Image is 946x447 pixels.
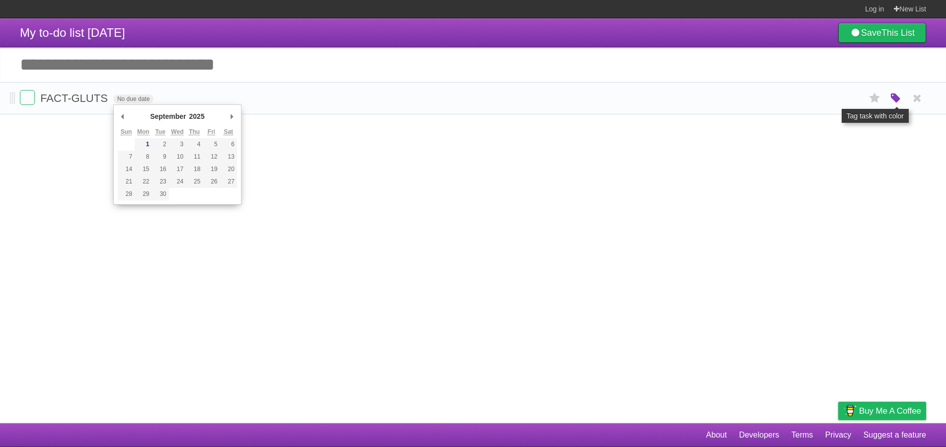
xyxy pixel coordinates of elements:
[118,151,135,163] button: 7
[186,176,203,188] button: 25
[188,109,206,124] div: 2025
[203,163,220,176] button: 19
[152,138,169,151] button: 2
[203,138,220,151] button: 5
[881,28,915,38] b: This List
[169,163,186,176] button: 17
[169,138,186,151] button: 3
[739,426,779,445] a: Developers
[866,90,884,106] label: Star task
[135,151,152,163] button: 8
[227,109,237,124] button: Next Month
[20,90,35,105] label: Done
[118,176,135,188] button: 21
[171,128,183,136] abbr: Wednesday
[137,128,150,136] abbr: Monday
[825,426,851,445] a: Privacy
[186,151,203,163] button: 11
[118,163,135,176] button: 14
[859,402,921,420] span: Buy me a coffee
[864,426,926,445] a: Suggest a feature
[152,151,169,163] button: 9
[118,188,135,200] button: 28
[220,138,237,151] button: 6
[843,402,857,419] img: Buy me a coffee
[186,138,203,151] button: 4
[186,163,203,176] button: 18
[791,426,813,445] a: Terms
[40,92,110,104] span: FACT-GLUTS
[118,109,128,124] button: Previous Month
[149,109,187,124] div: September
[220,151,237,163] button: 13
[169,151,186,163] button: 10
[20,26,125,39] span: My to-do list [DATE]
[113,94,154,103] span: No due date
[220,176,237,188] button: 27
[135,138,152,151] button: 1
[135,163,152,176] button: 15
[208,128,215,136] abbr: Friday
[152,176,169,188] button: 23
[135,188,152,200] button: 29
[838,402,926,420] a: Buy me a coffee
[169,176,186,188] button: 24
[189,128,200,136] abbr: Thursday
[135,176,152,188] button: 22
[224,128,233,136] abbr: Saturday
[121,128,132,136] abbr: Sunday
[203,151,220,163] button: 12
[152,163,169,176] button: 16
[838,23,926,43] a: SaveThis List
[706,426,727,445] a: About
[155,128,165,136] abbr: Tuesday
[203,176,220,188] button: 26
[220,163,237,176] button: 20
[152,188,169,200] button: 30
